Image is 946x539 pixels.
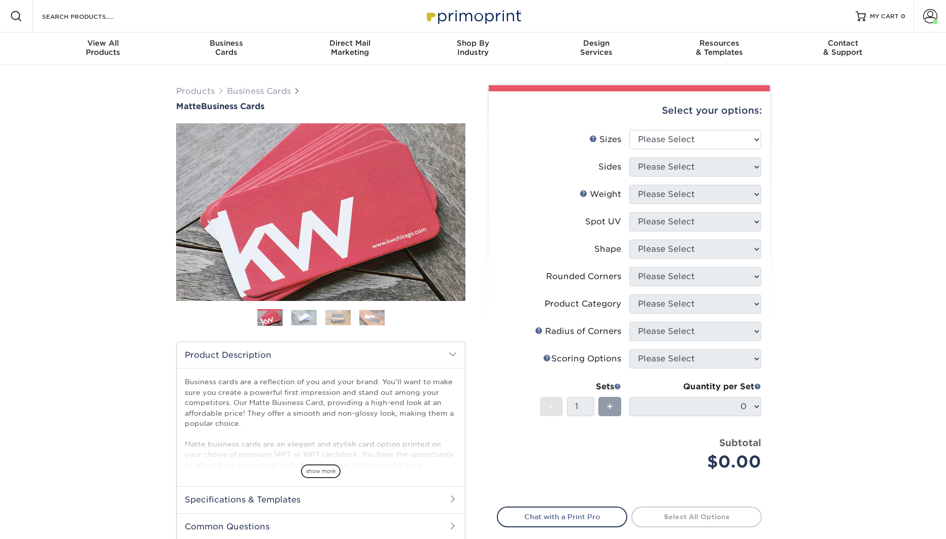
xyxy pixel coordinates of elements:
span: - [549,399,554,414]
div: Quantity per Set [629,381,761,393]
div: Product Category [545,298,621,310]
div: Spot UV [585,216,621,228]
img: Matte 01 [176,68,465,357]
a: Direct MailMarketing [288,32,412,65]
h2: Specifications & Templates [177,486,465,513]
div: Services [534,39,658,57]
a: BusinessCards [165,32,288,65]
div: Shape [594,243,621,255]
div: Scoring Options [543,353,621,365]
div: Select your options: [497,91,762,130]
a: Shop ByIndustry [412,32,535,65]
div: Weight [580,188,621,200]
p: Business cards are a reflection of you and your brand. You'll want to make sure you create a powe... [185,377,457,521]
a: Select All Options [631,507,762,527]
a: Business Cards [227,86,291,96]
span: Matte [176,102,201,111]
div: Rounded Corners [546,271,621,283]
span: Direct Mail [288,39,412,48]
span: MY CART [870,12,899,21]
div: $0.00 [637,450,761,474]
div: Cards [165,39,288,57]
span: + [606,399,613,414]
span: View All [42,39,165,48]
div: Sizes [589,133,621,146]
a: Resources& Templates [658,32,781,65]
img: Business Cards 04 [359,310,385,325]
div: Industry [412,39,535,57]
a: MatteBusiness Cards [176,102,465,111]
div: Marketing [288,39,412,57]
span: Contact [781,39,904,48]
div: Sides [598,161,621,173]
div: & Support [781,39,904,57]
img: Business Cards 03 [325,310,351,325]
span: 0 [901,13,905,20]
a: Contact& Support [781,32,904,65]
div: & Templates [658,39,781,57]
span: show more [301,464,341,478]
div: Sets [540,381,621,393]
img: Business Cards 02 [291,310,317,325]
h1: Business Cards [176,102,465,111]
div: Products [42,39,165,57]
a: Chat with a Print Pro [497,507,627,527]
input: SEARCH PRODUCTS..... [41,10,140,22]
span: Business [165,39,288,48]
span: Resources [658,39,781,48]
a: Products [176,86,215,96]
strong: Subtotal [719,437,761,448]
iframe: Google Customer Reviews [3,508,86,535]
span: Shop By [412,39,535,48]
h2: Product Description [177,342,465,368]
img: Primoprint [422,5,524,27]
div: Radius of Corners [535,325,621,338]
a: DesignServices [534,32,658,65]
img: Business Cards 01 [257,306,283,331]
a: View AllProducts [42,32,165,65]
span: Design [534,39,658,48]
